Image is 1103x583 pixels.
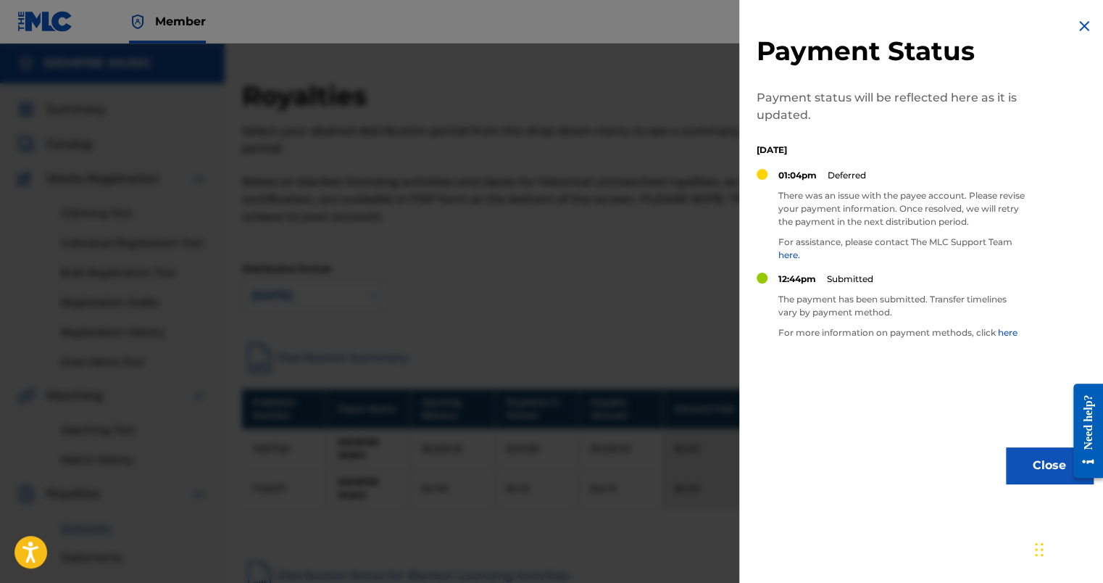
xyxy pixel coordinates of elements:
[827,273,873,286] p: Submitted
[778,236,1025,262] p: For assistance, please contact The MLC Support Team
[155,13,206,30] span: Member
[1035,528,1044,571] div: Drag
[1062,373,1103,489] iframe: Resource Center
[778,293,1025,319] p: The payment has been submitted. Transfer timelines vary by payment method.
[778,169,817,182] p: 01:04pm
[757,35,1025,67] h2: Payment Status
[1006,447,1093,484] button: Close
[757,89,1025,124] p: Payment status will be reflected here as it is updated.
[129,13,146,30] img: Top Rightsholder
[828,169,866,182] p: Deferred
[778,273,816,286] p: 12:44pm
[17,11,73,32] img: MLC Logo
[1031,513,1103,583] iframe: Chat Widget
[757,144,1025,157] p: [DATE]
[778,326,1025,339] p: For more information on payment methods, click
[778,249,800,260] a: here.
[998,327,1017,338] a: here
[778,189,1025,228] p: There was an issue with the payee account. Please revise your payment information. Once resolved,...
